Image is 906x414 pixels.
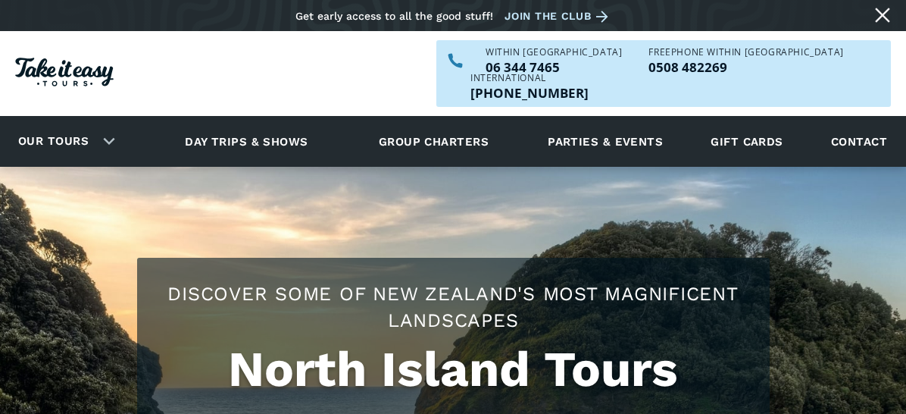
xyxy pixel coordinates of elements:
p: [PHONE_NUMBER] [470,86,589,99]
a: Join the club [505,7,614,26]
p: 06 344 7465 [486,61,622,74]
a: Group charters [360,121,508,162]
a: Contact [823,121,895,162]
h2: Discover some of New Zealand's most magnificent landscapes [152,281,754,334]
p: 0508 482269 [648,61,843,74]
a: Call us outside of NZ on +6463447465 [470,86,589,99]
a: Gift cards [703,121,791,162]
img: Take it easy Tours logo [15,58,114,86]
a: Our tours [7,124,100,159]
h1: North Island Tours [152,341,754,398]
div: Get early access to all the good stuff! [295,10,493,22]
a: Call us within NZ on 063447465 [486,61,622,74]
div: WITHIN [GEOGRAPHIC_DATA] [486,48,622,57]
a: Day trips & shows [166,121,327,162]
div: International [470,74,589,83]
div: Freephone WITHIN [GEOGRAPHIC_DATA] [648,48,843,57]
a: Parties & events [540,121,670,162]
a: Close message [870,3,895,27]
a: Homepage [15,50,114,98]
a: Call us freephone within NZ on 0508482269 [648,61,843,74]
